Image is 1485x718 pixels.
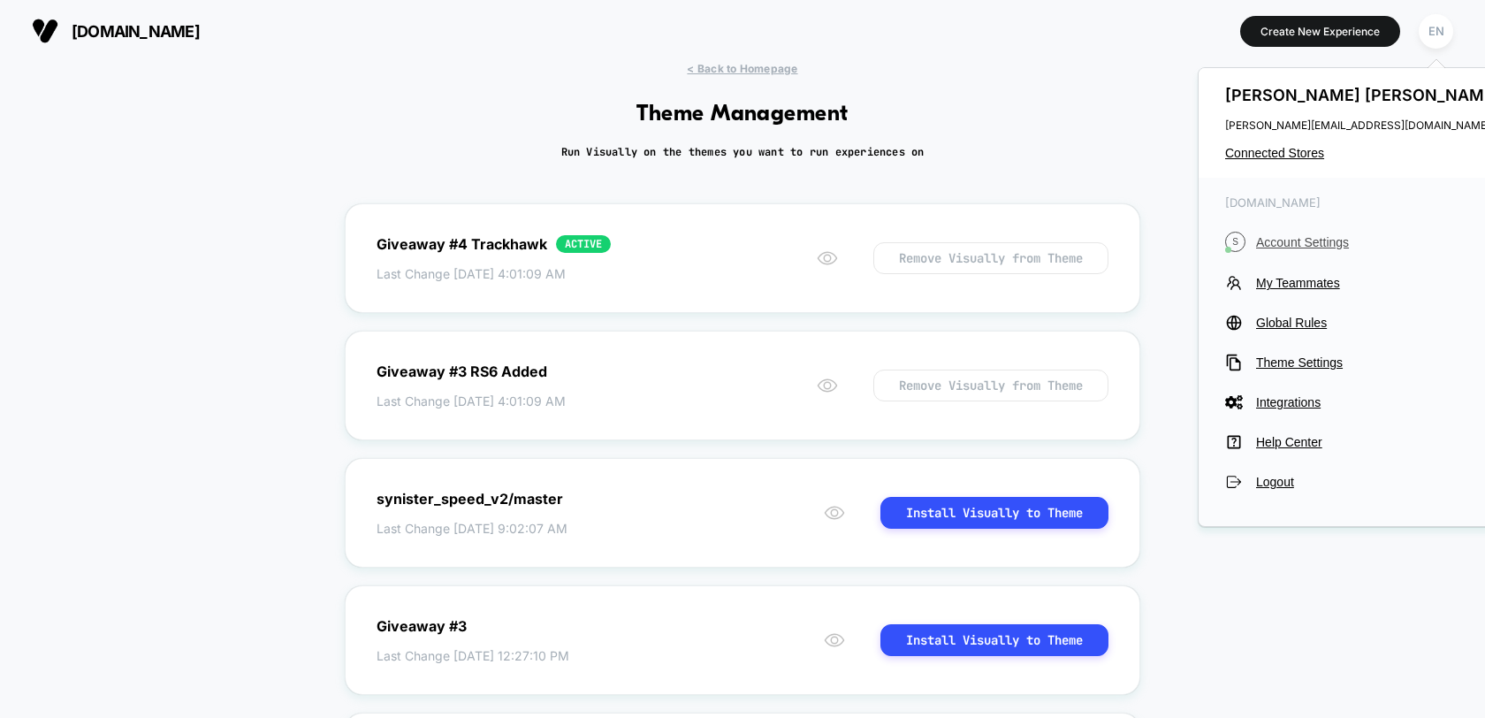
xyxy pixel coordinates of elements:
[1240,16,1400,47] button: Create New Experience
[1413,13,1458,50] button: EN
[377,266,611,281] span: Last Change [DATE] 4:01:09 AM
[636,102,849,127] h1: Theme Management
[880,497,1108,529] button: Install Visually to Theme
[377,363,547,380] div: Giveaway #3 RS6 Added
[687,62,797,75] span: < Back to Homepage
[377,617,467,635] div: Giveaway #3
[556,235,611,253] div: ACTIVE
[72,22,200,41] span: [DOMAIN_NAME]
[873,370,1108,401] button: Remove Visually from Theme
[377,490,563,508] div: synister_speed_v2/master
[1225,232,1245,252] i: S
[561,145,925,159] h2: Run Visually on the themes you want to run experiences on
[873,242,1108,274] button: Remove Visually from Theme
[377,648,569,663] span: Last Change [DATE] 12:27:10 PM
[377,393,611,409] span: Last Change [DATE] 4:01:09 AM
[880,624,1108,656] button: Install Visually to Theme
[377,521,627,536] span: Last Change [DATE] 9:02:07 AM
[377,235,547,253] div: Giveaway #4 Trackhawk
[32,18,58,44] img: Visually logo
[1419,14,1453,49] div: EN
[27,17,205,45] button: [DOMAIN_NAME]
